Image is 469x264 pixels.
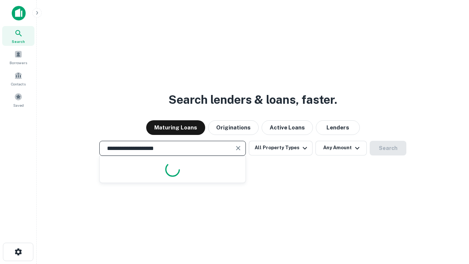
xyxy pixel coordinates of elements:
[13,102,24,108] span: Saved
[249,141,313,155] button: All Property Types
[262,120,313,135] button: Active Loans
[316,120,360,135] button: Lenders
[12,38,25,44] span: Search
[10,60,27,66] span: Borrowers
[146,120,205,135] button: Maturing Loans
[2,90,34,110] a: Saved
[315,141,367,155] button: Any Amount
[169,91,337,109] h3: Search lenders & loans, faster.
[2,47,34,67] a: Borrowers
[432,205,469,241] iframe: Chat Widget
[2,26,34,46] a: Search
[233,143,243,153] button: Clear
[2,69,34,88] a: Contacts
[12,6,26,21] img: capitalize-icon.png
[11,81,26,87] span: Contacts
[208,120,259,135] button: Originations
